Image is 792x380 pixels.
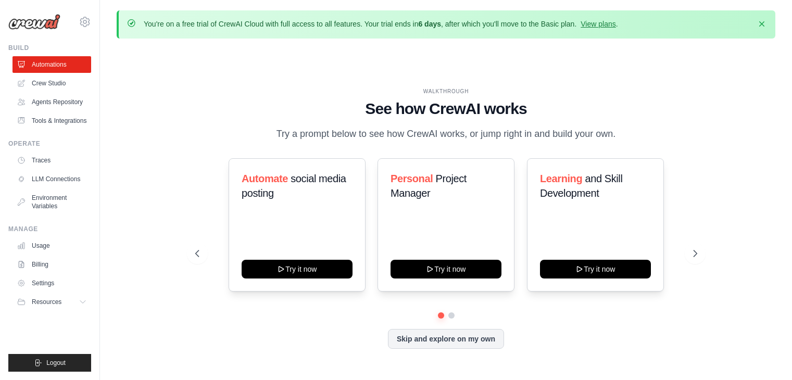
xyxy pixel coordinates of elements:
[32,298,61,306] span: Resources
[195,99,697,118] h1: See how CrewAI works
[740,330,792,380] iframe: Chat Widget
[12,189,91,214] a: Environment Variables
[8,14,60,30] img: Logo
[242,260,353,278] button: Try it now
[540,260,651,278] button: Try it now
[195,87,697,95] div: WALKTHROUGH
[8,140,91,148] div: Operate
[12,112,91,129] a: Tools & Integrations
[8,225,91,233] div: Manage
[418,20,441,28] strong: 6 days
[12,75,91,92] a: Crew Studio
[12,152,91,169] a: Traces
[12,94,91,110] a: Agents Repository
[388,329,504,349] button: Skip and explore on my own
[391,260,501,278] button: Try it now
[540,173,582,184] span: Learning
[581,20,615,28] a: View plans
[12,275,91,292] a: Settings
[271,126,621,142] p: Try a prompt below to see how CrewAI works, or jump right in and build your own.
[540,173,622,199] span: and Skill Development
[12,294,91,310] button: Resources
[8,354,91,372] button: Logout
[8,44,91,52] div: Build
[12,56,91,73] a: Automations
[242,173,346,199] span: social media posting
[12,256,91,273] a: Billing
[242,173,288,184] span: Automate
[12,237,91,254] a: Usage
[46,359,66,367] span: Logout
[144,19,618,29] p: You're on a free trial of CrewAI Cloud with full access to all features. Your trial ends in , aft...
[12,171,91,187] a: LLM Connections
[391,173,433,184] span: Personal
